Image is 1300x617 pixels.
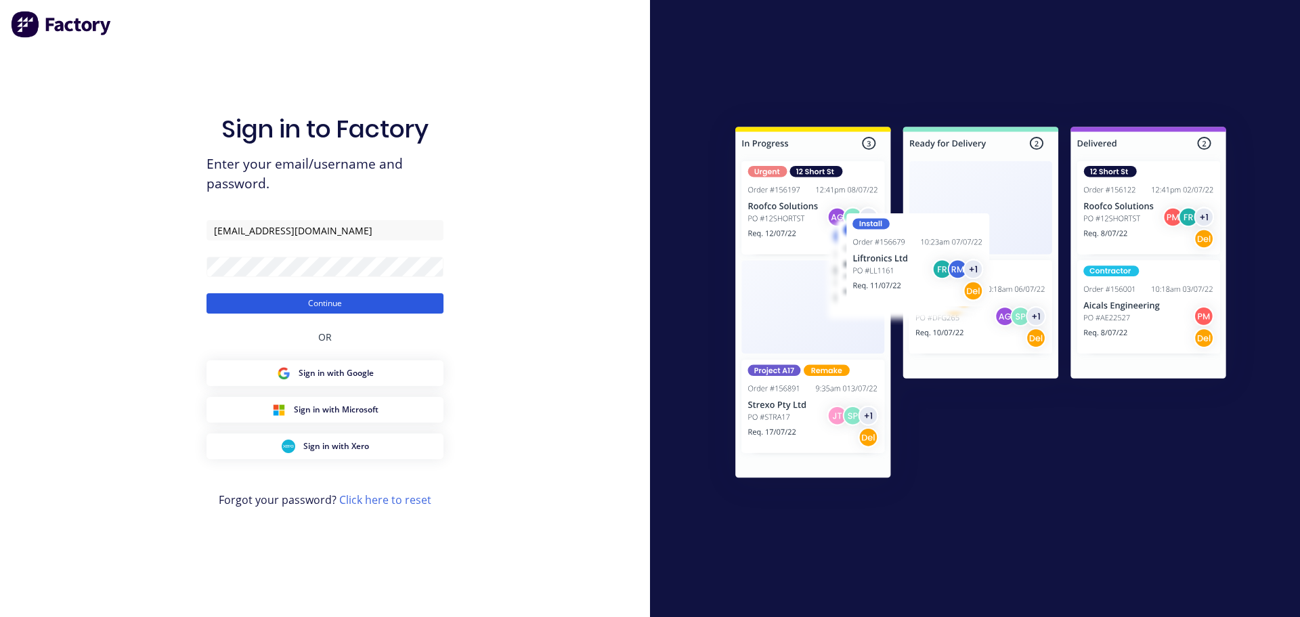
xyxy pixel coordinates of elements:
[277,366,290,380] img: Google Sign in
[207,220,443,240] input: Email/Username
[299,367,374,379] span: Sign in with Google
[272,403,286,417] img: Microsoft Sign in
[207,397,443,423] button: Microsoft Sign inSign in with Microsoft
[207,360,443,386] button: Google Sign inSign in with Google
[282,440,295,453] img: Xero Sign in
[318,314,332,360] div: OR
[219,492,431,508] span: Forgot your password?
[294,404,378,416] span: Sign in with Microsoft
[706,100,1256,510] img: Sign in
[339,492,431,507] a: Click here to reset
[11,11,112,38] img: Factory
[303,440,369,452] span: Sign in with Xero
[221,114,429,144] h1: Sign in to Factory
[207,154,443,194] span: Enter your email/username and password.
[207,433,443,459] button: Xero Sign inSign in with Xero
[207,293,443,314] button: Continue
